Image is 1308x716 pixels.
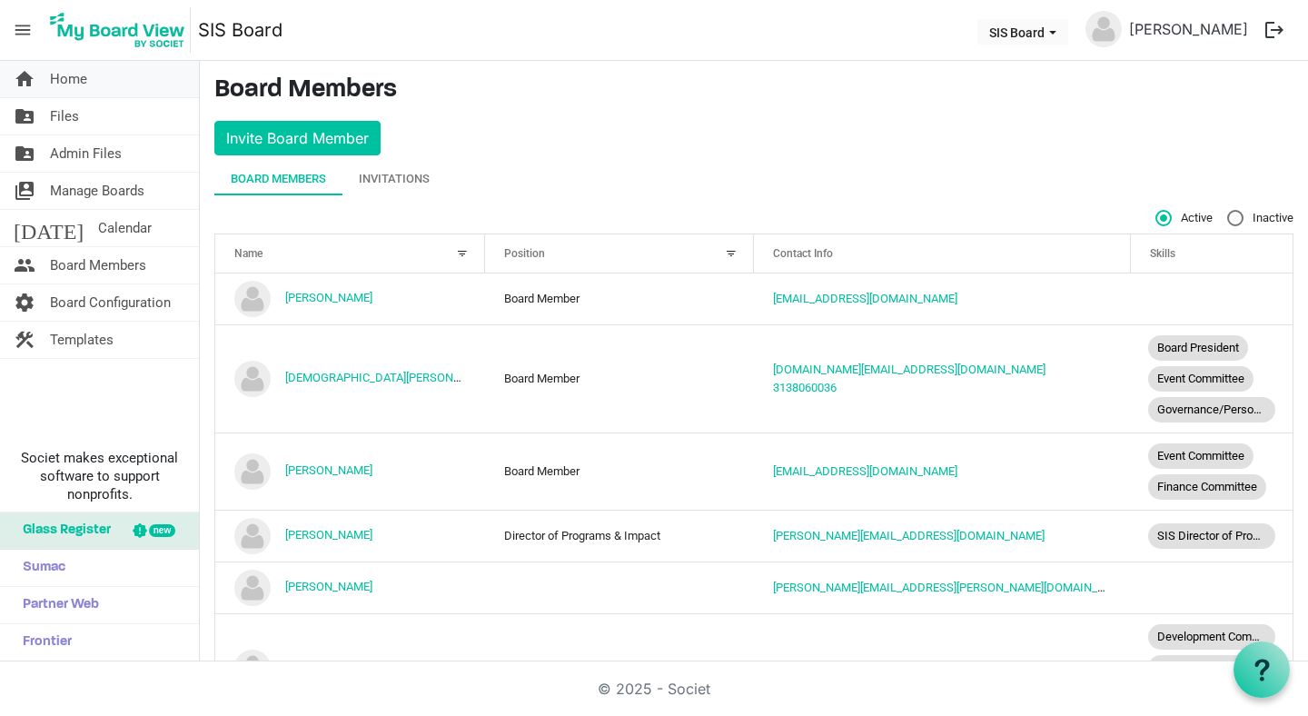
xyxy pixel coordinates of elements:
td: Lindsey Bennett is template cell column header Name [215,510,485,562]
span: Home [50,61,87,97]
button: logout [1255,11,1293,49]
span: people [14,247,35,283]
td: Brayden Hansen is template cell column header Name [215,273,485,324]
img: no-profile-picture.svg [234,650,271,686]
button: SIS Board dropdownbutton [977,19,1068,45]
a: [PERSON_NAME] [285,580,372,593]
div: Board Members [231,170,326,188]
td: column header Position [485,562,755,613]
a: [EMAIL_ADDRESS][DOMAIN_NAME] [773,464,957,478]
td: Christian Love is template cell column header Name [215,324,485,433]
span: Frontier [14,624,72,661]
span: Glass Register [14,512,111,549]
a: [PERSON_NAME][EMAIL_ADDRESS][PERSON_NAME][DOMAIN_NAME] [773,581,1132,594]
img: no-profile-picture.svg [234,361,271,397]
span: Templates [50,322,114,358]
a: SIS Board [198,12,282,48]
span: switch_account [14,173,35,209]
img: no-profile-picture.svg [234,570,271,606]
span: Board Members [50,247,146,283]
span: Calendar [98,210,152,246]
span: folder_shared [14,135,35,172]
span: Manage Boards [50,173,144,209]
span: Inactive [1227,210,1293,226]
button: Invite Board Member [214,121,381,155]
span: Sumac [14,550,65,586]
a: [PERSON_NAME][EMAIL_ADDRESS][DOMAIN_NAME] [773,529,1045,542]
span: home [14,61,35,97]
a: [DOMAIN_NAME][EMAIL_ADDRESS][DOMAIN_NAME] [773,363,1045,376]
td: Board PresidentEvent CommitteeGovernance/Personnel Committee is template cell column header Skills [1131,324,1293,433]
a: © 2025 - Societ [598,680,710,698]
span: Partner Web [14,587,99,623]
td: Board Member column header Position [485,324,755,433]
span: [DATE] [14,210,84,246]
td: Board Member column header Position [485,433,755,510]
a: [PERSON_NAME] [285,463,372,477]
span: folder_shared [14,98,35,134]
span: Skills [1150,247,1175,260]
span: construction [14,322,35,358]
div: Invitations [359,170,430,188]
span: Admin Files [50,135,122,172]
span: Board Configuration [50,284,171,321]
div: new [149,524,175,537]
a: [PERSON_NAME] [285,291,372,304]
td: Director of Programs & Impact column header Position [485,510,755,562]
a: 3138060036 [773,381,837,394]
img: My Board View Logo [45,7,191,53]
a: [EMAIL_ADDRESS][DOMAIN_NAME] [773,292,957,305]
h3: Board Members [214,75,1293,106]
span: settings [14,284,35,321]
a: [PERSON_NAME] [1122,11,1255,47]
img: no-profile-picture.svg [234,453,271,490]
td: bhansen95@outlook.com is template cell column header Contact Info [754,273,1131,324]
td: poorvee.vyas@gmail.com is template cell column header Contact Info [754,562,1131,613]
td: John Hunt is template cell column header Name [215,433,485,510]
span: Files [50,98,79,134]
span: Position [504,247,545,260]
span: menu [5,13,40,47]
img: no-profile-picture.svg [234,518,271,554]
div: tab-header [214,163,1293,195]
img: no-profile-picture.svg [1085,11,1122,47]
td: is template cell column header Skills [1131,273,1293,324]
a: [DEMOGRAPHIC_DATA][PERSON_NAME] [285,371,493,384]
a: My Board View Logo [45,7,198,53]
td: Board Member column header Position [485,273,755,324]
td: lindsey@sportsinschools.org is template cell column header Contact Info [754,510,1131,562]
td: Poorvee Vyas is template cell column header Name [215,562,485,613]
span: Societ makes exceptional software to support nonprofits. [8,449,191,503]
td: is template cell column header Skills [1131,562,1293,613]
td: SIS Director of Programs and Impact is template cell column header Skills [1131,510,1293,562]
td: jhunt@pwrprop.com is template cell column header Contact Info [754,433,1131,510]
a: [PERSON_NAME] [285,528,372,542]
span: Name [234,247,263,260]
td: Event CommitteeFinance Committee is template cell column header Skills [1131,433,1293,510]
td: chrisk.love@live.com3138060036 is template cell column header Contact Info [754,324,1131,433]
img: no-profile-picture.svg [234,281,271,317]
span: Contact Info [773,247,833,260]
span: Active [1155,210,1213,226]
